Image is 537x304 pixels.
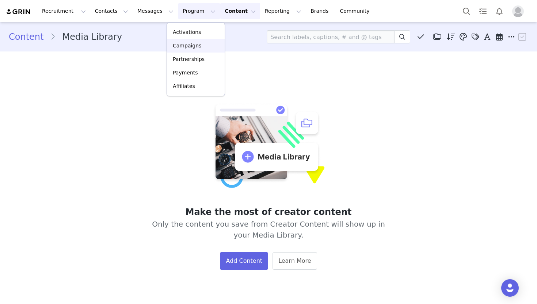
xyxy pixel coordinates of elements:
[213,103,325,188] img: Make the most of creator content
[9,30,50,43] a: Content
[475,3,491,19] a: Tasks
[273,252,317,270] a: Learn More
[267,30,395,43] input: Search labels, captions, # and @ tags
[220,252,268,270] button: Add Content
[148,205,389,219] h1: Make the most of creator content
[173,28,201,36] p: Activations
[173,42,201,50] p: Campaigns
[38,3,90,19] button: Recruitment
[306,3,335,19] a: Brands
[260,3,306,19] button: Reporting
[133,3,178,19] button: Messages
[173,69,198,77] p: Payments
[178,3,220,19] button: Program
[336,3,377,19] a: Community
[491,3,507,19] button: Notifications
[173,82,195,90] p: Affiliates
[512,5,524,17] img: placeholder-profile.jpg
[91,3,133,19] button: Contacts
[148,219,389,240] span: Only the content you save from Creator Content will show up in your Media Library.
[508,5,531,17] button: Profile
[501,279,519,297] div: Open Intercom Messenger
[458,3,475,19] button: Search
[6,8,31,15] img: grin logo
[220,3,260,19] button: Content
[173,55,205,63] p: Partnerships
